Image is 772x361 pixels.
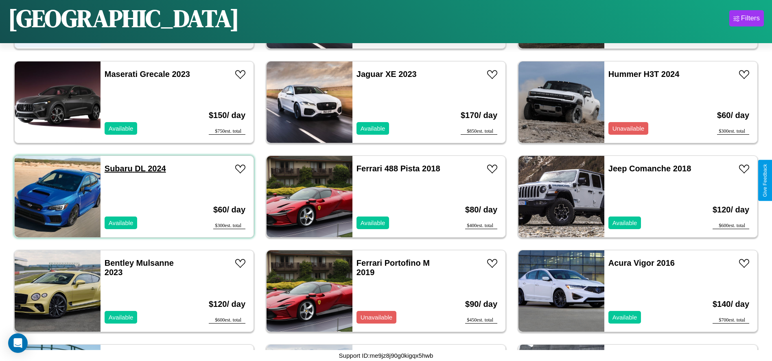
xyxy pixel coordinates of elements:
a: Jaguar XE 2023 [356,70,417,79]
div: $ 700 est. total [713,317,749,324]
div: $ 600 est. total [713,223,749,229]
p: Available [361,123,385,134]
h3: $ 120 / day [209,291,245,317]
h1: [GEOGRAPHIC_DATA] [8,2,239,35]
a: Bentley Mulsanne 2023 [105,258,174,277]
div: Give Feedback [762,164,768,197]
button: Filters [729,10,764,26]
p: Available [361,217,385,228]
a: Ferrari Portofino M 2019 [356,258,430,277]
div: $ 300 est. total [717,128,749,135]
h3: $ 120 / day [713,197,749,223]
div: $ 300 est. total [213,223,245,229]
p: Available [109,123,133,134]
h3: $ 80 / day [465,197,497,223]
h3: $ 140 / day [713,291,749,317]
div: $ 450 est. total [465,317,497,324]
h3: $ 150 / day [209,103,245,128]
a: Maserati Grecale 2023 [105,70,190,79]
p: Available [612,312,637,323]
div: $ 850 est. total [461,128,497,135]
a: Hummer H3T 2024 [608,70,680,79]
h3: $ 60 / day [717,103,749,128]
p: Unavailable [361,312,392,323]
div: $ 600 est. total [209,317,245,324]
h3: $ 170 / day [461,103,497,128]
p: Available [109,312,133,323]
div: $ 750 est. total [209,128,245,135]
a: Jeep Comanche 2018 [608,164,691,173]
div: Filters [741,14,760,22]
div: $ 400 est. total [465,223,497,229]
h3: $ 60 / day [213,197,245,223]
a: Acura Vigor 2016 [608,258,675,267]
p: Available [109,217,133,228]
h3: $ 90 / day [465,291,497,317]
a: Ferrari 488 Pista 2018 [356,164,440,173]
p: Support ID: me9jz8j90g0kigqx5hwb [339,350,433,361]
a: Subaru DL 2024 [105,164,166,173]
p: Unavailable [612,123,644,134]
p: Available [612,217,637,228]
div: Open Intercom Messenger [8,333,28,353]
